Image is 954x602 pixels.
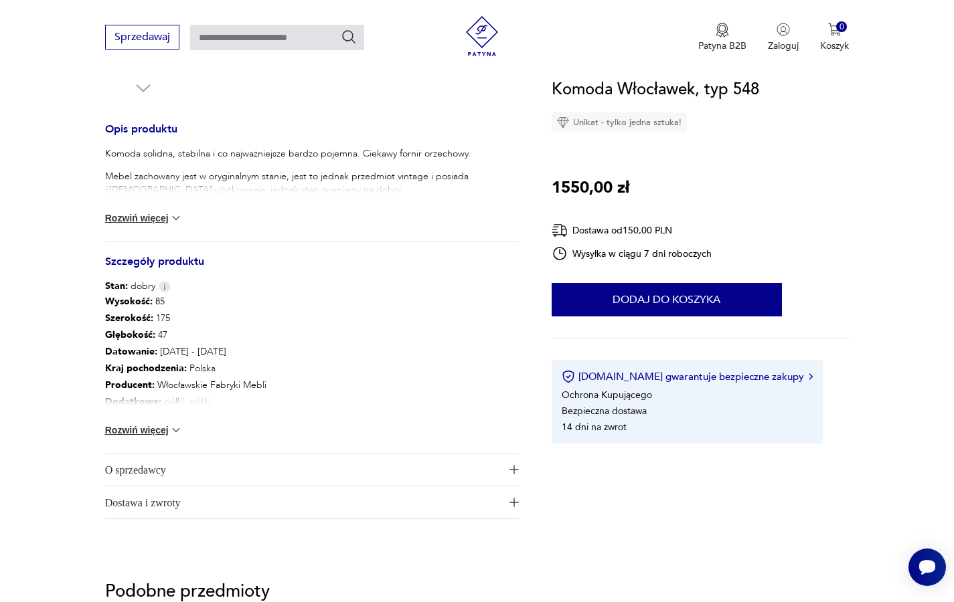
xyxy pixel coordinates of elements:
p: Koszyk [820,39,849,52]
b: Wysokość : [105,295,153,308]
img: Ikona plusa [509,465,519,474]
h3: Szczegóły produktu [105,258,520,280]
div: Unikat - tylko jedna sztuka! [552,112,687,132]
li: Ochrona Kupującego [562,389,652,401]
span: dobry [105,280,155,293]
b: Szerokość : [105,312,153,324]
span: Dostawa i zwroty [105,486,501,518]
b: Stan: [105,280,128,292]
a: Sprzedawaj [105,33,179,43]
img: Ikona koszyka [828,23,842,36]
p: 1550,00 zł [552,175,629,201]
img: Ikona medalu [716,23,729,37]
button: 0Koszyk [820,23,849,52]
p: Mebel zachowany jest w oryginalnym stanie, jest to jednak przedmiot vintage i posiada ś[DEMOGRAPH... [105,170,520,197]
a: Ikona medaluPatyna B2B [698,23,746,52]
img: Ikona strzałki w prawo [809,373,813,380]
p: półki, nóżki [105,393,420,410]
div: 0 [836,21,848,33]
b: Datowanie : [105,345,157,358]
button: Zaloguj [768,23,799,52]
img: Ikona plusa [509,498,519,507]
b: Kraj pochodzenia : [105,362,187,375]
div: Wysyłka w ciągu 7 dni roboczych [552,245,712,262]
button: Sprzedawaj [105,25,179,49]
h1: Komoda Włocławek, typ 548 [552,77,759,102]
b: Producent : [105,379,155,391]
button: Rozwiń więcej [105,211,183,225]
p: Podobne przedmioty [105,583,850,599]
img: Ikonka użytkownika [777,23,790,36]
b: Dodatkowe : [105,395,161,408]
p: Włocławskie Fabryki Mebli [105,377,420,393]
img: Patyna - sklep z meblami i dekoracjami vintage [462,16,502,56]
p: Patyna B2B [698,39,746,52]
img: Info icon [159,281,171,292]
h3: Opis produktu [105,125,520,147]
li: 14 dni na zwrot [562,421,627,433]
div: Dostawa od 150,00 PLN [552,222,712,239]
button: Patyna B2B [698,23,746,52]
button: Rozwiń więcej [105,423,183,437]
button: [DOMAIN_NAME] gwarantuje bezpieczne zakupy [562,370,813,383]
img: chevron down [169,423,183,437]
span: O sprzedawcy [105,454,501,486]
p: Komoda solidna, stabilna i co najważniejsze bardzo pojemna. Ciekawy fornir orzechowy. [105,147,520,161]
img: Ikona dostawy [552,222,568,239]
button: Ikona plusaDostawa i zwroty [105,486,520,518]
img: chevron down [169,211,183,225]
p: 85 [105,293,420,310]
iframe: Smartsupp widget button [908,548,946,586]
button: Ikona plusaO sprzedawcy [105,454,520,486]
p: Polska [105,360,420,377]
b: Głębokość : [105,328,155,341]
p: Zaloguj [768,39,799,52]
p: [DATE] - [DATE] [105,343,420,360]
li: Bezpieczna dostawa [562,405,647,417]
button: Dodaj do koszyka [552,283,782,316]
p: 175 [105,310,420,326]
img: Ikona diamentu [557,116,569,128]
button: Szukaj [341,29,357,45]
img: Ikona certyfikatu [562,370,575,383]
p: 47 [105,326,420,343]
